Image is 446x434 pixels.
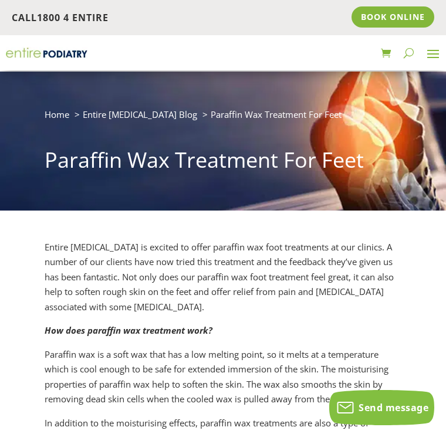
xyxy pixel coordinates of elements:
[37,11,109,24] a: 1800 4 ENTIRE
[45,107,401,131] nav: breadcrumb
[45,145,401,181] h1: Paraffin Wax Treatment For Feet
[83,108,197,120] a: Entire [MEDICAL_DATA] Blog
[45,324,212,336] i: How does paraffin wax treatment work?
[12,11,223,26] p: Call
[359,401,428,414] span: Send message
[329,390,434,425] button: Send message
[211,108,342,120] span: Paraffin Wax Treatment For Feet
[45,108,69,120] a: Home
[352,6,434,28] a: Book Online
[45,347,401,416] p: Paraffin wax is a soft wax that has a low melting point, so it melts at a temperature which is co...
[45,240,401,324] p: Entire [MEDICAL_DATA] is excited to offer paraffin wax foot treatments at our clinics. A number o...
